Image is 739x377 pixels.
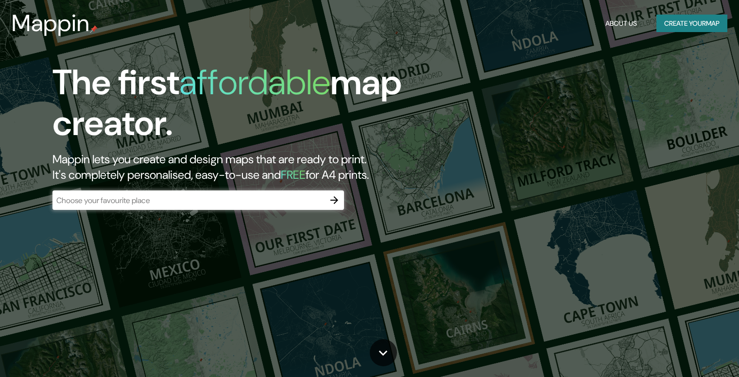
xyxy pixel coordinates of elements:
h3: Mappin [12,10,90,37]
input: Choose your favourite place [52,195,325,206]
h5: FREE [281,167,306,182]
h1: The first map creator. [52,62,422,152]
img: mappin-pin [90,25,98,33]
iframe: Help widget launcher [653,339,728,366]
h1: affordable [179,60,330,105]
button: About Us [602,15,641,33]
h2: Mappin lets you create and design maps that are ready to print. It's completely personalised, eas... [52,152,422,183]
button: Create yourmap [656,15,727,33]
